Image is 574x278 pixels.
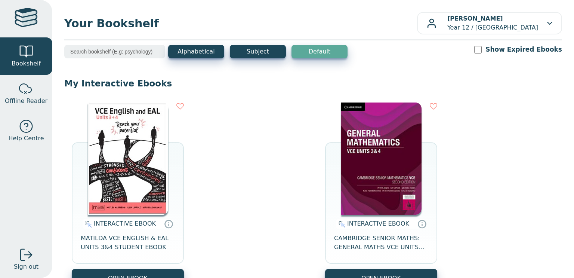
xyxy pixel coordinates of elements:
a: Interactive eBooks are accessed online via the publisher’s portal. They contain interactive resou... [417,219,426,228]
input: Search bookshelf (E.g: psychology) [64,45,165,58]
p: My Interactive Ebooks [64,78,562,89]
b: [PERSON_NAME] [447,15,503,22]
span: Offline Reader [5,97,47,106]
span: CAMBRIDGE SENIOR MATHS: GENERAL MATHS VCE UNITS 3&4 EBOOK 2E [334,234,428,252]
button: Subject [230,45,286,58]
label: Show Expired Ebooks [485,45,562,54]
span: Help Centre [8,134,44,143]
span: MATILDA VCE ENGLISH & EAL UNITS 3&4 STUDENT EBOOK [81,234,175,252]
button: Default [291,45,348,58]
span: Sign out [14,262,38,271]
button: Alphabetical [168,45,224,58]
img: interactive.svg [336,220,345,229]
img: e640b99c-8375-4517-8bb4-be3159db8a5c.jpg [88,103,168,215]
span: INTERACTIVE EBOOK [94,220,156,227]
button: [PERSON_NAME]Year 12 / [GEOGRAPHIC_DATA] [417,12,562,34]
span: Your Bookshelf [64,15,417,32]
img: interactive.svg [83,220,92,229]
a: Interactive eBooks are accessed online via the publisher’s portal. They contain interactive resou... [164,219,173,228]
span: Bookshelf [12,59,41,68]
p: Year 12 / [GEOGRAPHIC_DATA] [447,14,538,32]
img: 2d857910-8719-48bf-a398-116ea92bfb73.jpg [341,103,422,215]
span: INTERACTIVE EBOOK [347,220,409,227]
